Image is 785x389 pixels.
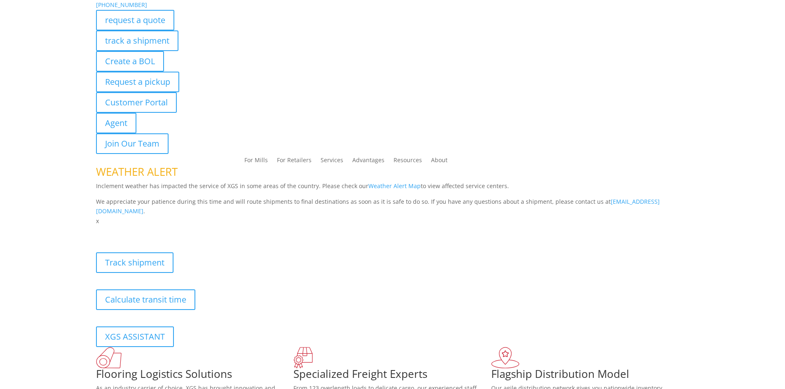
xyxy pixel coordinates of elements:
a: Advantages [352,157,384,166]
a: For Mills [244,157,268,166]
a: Create a BOL [96,51,164,72]
p: Inclement weather has impacted the service of XGS in some areas of the country. Please check our ... [96,181,689,197]
a: Calculate transit time [96,289,195,310]
a: Request a pickup [96,72,179,92]
a: Resources [394,157,422,166]
h1: Flooring Logistics Solutions [96,368,294,383]
a: track a shipment [96,30,178,51]
span: WEATHER ALERT [96,164,178,179]
a: Track shipment [96,252,173,273]
b: Visibility, transparency, and control for your entire supply chain. [96,227,280,235]
h1: Flagship Distribution Model [491,368,689,383]
a: Join Our Team [96,133,169,154]
img: xgs-icon-flagship-distribution-model-red [491,347,520,368]
a: For Retailers [277,157,312,166]
a: Weather Alert Map [368,182,421,190]
p: We appreciate your patience during this time and will route shipments to final destinations as so... [96,197,689,217]
a: Customer Portal [96,92,177,113]
a: XGS ASSISTANT [96,326,174,347]
a: Agent [96,113,136,133]
p: x [96,216,689,226]
img: xgs-icon-total-supply-chain-intelligence-red [96,347,122,368]
img: xgs-icon-focused-on-flooring-red [293,347,313,368]
a: request a quote [96,10,174,30]
a: About [431,157,448,166]
h1: Specialized Freight Experts [293,368,491,383]
a: [PHONE_NUMBER] [96,1,147,9]
a: Services [321,157,343,166]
